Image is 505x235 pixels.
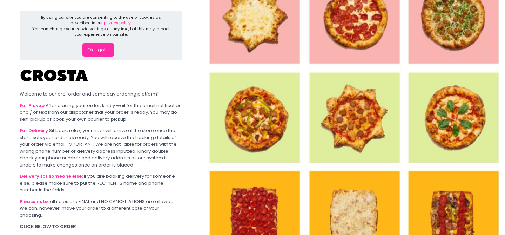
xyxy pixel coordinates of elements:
div: If you are booking delivery for someone else, please make sure to put the RECIPIENT'S name and ph... [20,173,182,194]
div: CLICK BELOW TO ORDER [20,223,182,230]
button: Ok, I got it [82,43,114,57]
img: Crosta Pizzeria [20,65,90,86]
b: Delivery for someone else: [20,173,83,179]
div: all sales are FINAL and NO CANCELLATIONS are allowed. We can, however, move your order to a diffe... [20,198,182,219]
b: For Pickup [20,102,45,109]
b: Please note: [20,198,49,205]
div: After placing your order, kindly wait for the email notification and / or text from our dispatche... [20,102,182,123]
div: Sit back, relax, your rider will arrive at the store once the store sets your order as ready. You... [20,127,182,168]
div: Welcome to our pre-order and same day ordering platform! [20,91,182,98]
b: For Delivery [20,127,48,134]
a: privacy policy. [104,20,132,26]
div: By using our site you are consenting to the use of cookies as described in our You can change you... [32,14,171,38]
